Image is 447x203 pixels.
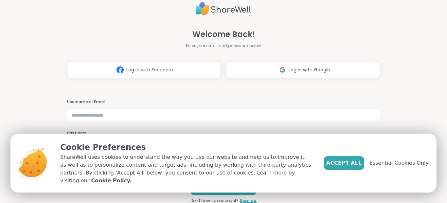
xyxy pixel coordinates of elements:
span: Log in with Facebook [126,66,174,73]
h3: Password [67,131,380,136]
p: Cookie Preferences [60,141,313,153]
button: Log in with Facebook [67,62,221,78]
img: ShareWell Logomark [276,64,289,76]
p: ShareWell uses cookies to understand the way you use our website and help us to improve it, as we... [60,153,313,185]
h3: Username or Email [67,99,380,105]
button: Accept All [324,156,364,170]
a: Cookie Policy. [91,177,132,185]
button: Log in with Google [226,62,380,78]
span: Enter your email and password below [186,43,261,49]
span: Welcome Back! [192,28,255,40]
span: Log in with Google [289,66,330,73]
span: Essential Cookies Only [369,159,429,167]
img: ShareWell Logomark [114,64,126,76]
span: Accept All [326,159,362,167]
